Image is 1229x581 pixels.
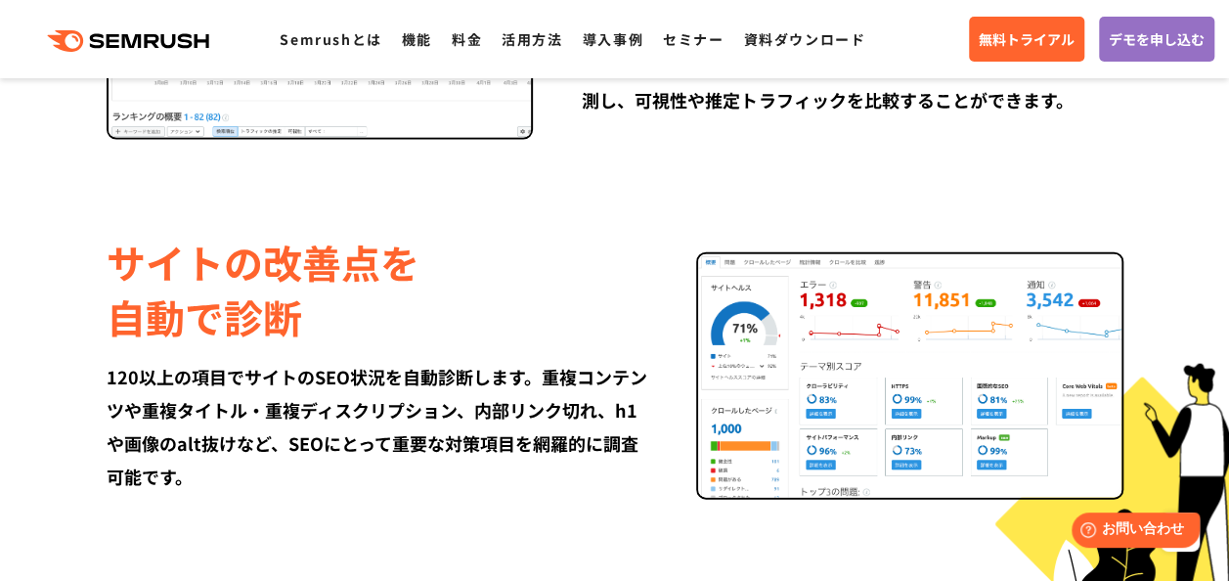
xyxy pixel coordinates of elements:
[979,28,1075,50] span: 無料トライアル
[743,29,865,49] a: 資料ダウンロード
[1055,505,1207,559] iframe: Help widget launcher
[107,235,647,344] div: サイトの改善点を 自動で診断
[452,29,482,49] a: 料金
[107,360,647,493] div: 120以上の項目でサイトのSEO状況を自動診断します。重複コンテンツや重複タイトル・重複ディスクリプション、内部リンク切れ、h1や画像のalt抜けなど、SEOにとって重要な対策項目を網羅的に調査...
[280,29,381,49] a: Semrushとは
[502,29,562,49] a: 活用方法
[583,29,643,49] a: 導入事例
[663,29,724,49] a: セミナー
[1099,17,1214,62] a: デモを申し込む
[1109,28,1205,50] span: デモを申し込む
[402,29,432,49] a: 機能
[969,17,1084,62] a: 無料トライアル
